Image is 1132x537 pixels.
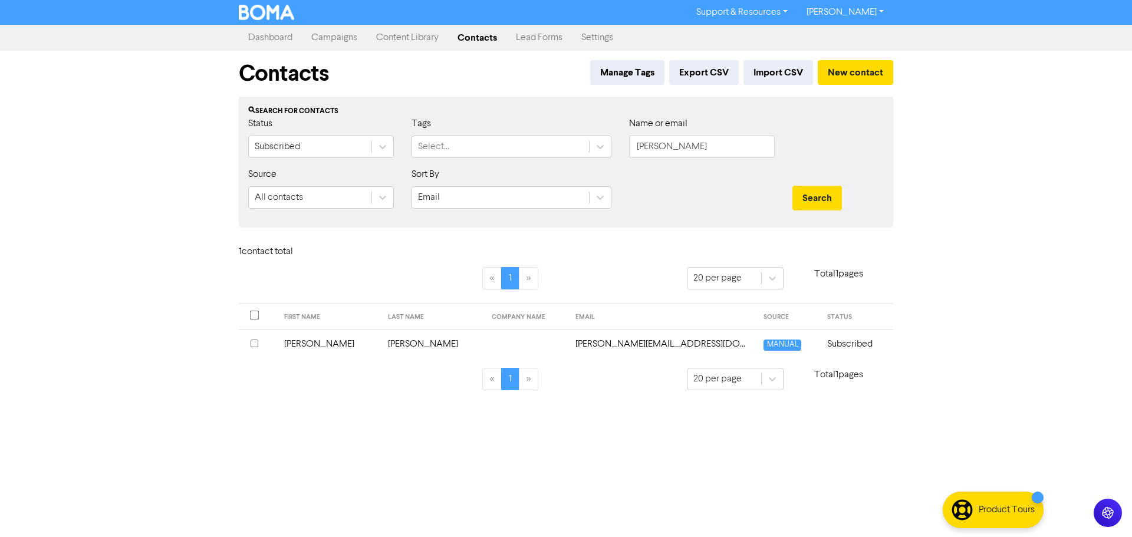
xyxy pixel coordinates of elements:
[448,26,506,50] a: Contacts
[501,267,519,289] a: Page 1 is your current page
[693,372,742,386] div: 20 per page
[248,167,277,182] label: Source
[984,410,1132,537] iframe: Chat Widget
[820,304,893,330] th: STATUS
[302,26,367,50] a: Campaigns
[568,330,757,358] td: r.leibowitz@icloud.com
[367,26,448,50] a: Content Library
[239,60,329,87] h1: Contacts
[239,26,302,50] a: Dashboard
[248,106,884,117] div: Search for contacts
[239,246,333,258] h6: 1 contact total
[239,5,294,20] img: BOMA Logo
[412,167,439,182] label: Sort By
[629,117,687,131] label: Name or email
[820,330,893,358] td: Subscribed
[277,330,381,358] td: [PERSON_NAME]
[797,3,893,22] a: [PERSON_NAME]
[590,60,664,85] button: Manage Tags
[784,267,893,281] p: Total 1 pages
[818,60,893,85] button: New contact
[248,117,272,131] label: Status
[506,26,572,50] a: Lead Forms
[418,190,440,205] div: Email
[743,60,813,85] button: Import CSV
[572,26,623,50] a: Settings
[501,368,519,390] a: Page 1 is your current page
[764,340,801,351] span: MANUAL
[669,60,739,85] button: Export CSV
[792,186,842,210] button: Search
[412,117,431,131] label: Tags
[277,304,381,330] th: FIRST NAME
[381,330,485,358] td: [PERSON_NAME]
[381,304,485,330] th: LAST NAME
[255,140,300,154] div: Subscribed
[485,304,568,330] th: COMPANY NAME
[568,304,757,330] th: EMAIL
[687,3,797,22] a: Support & Resources
[784,368,893,382] p: Total 1 pages
[418,140,449,154] div: Select...
[255,190,303,205] div: All contacts
[693,271,742,285] div: 20 per page
[756,304,820,330] th: SOURCE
